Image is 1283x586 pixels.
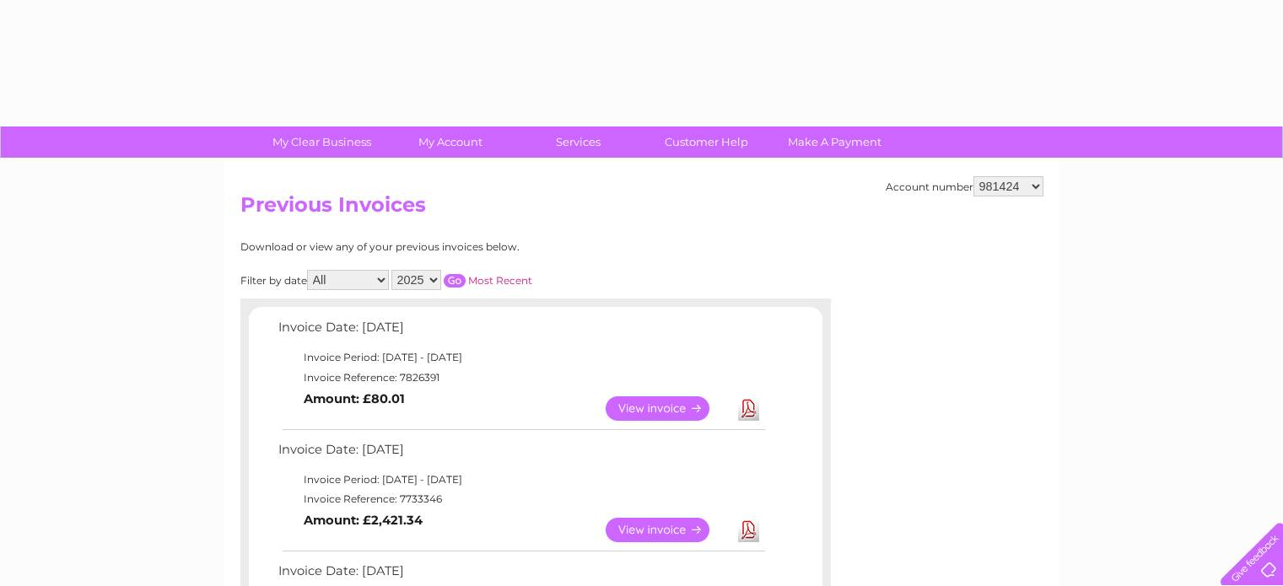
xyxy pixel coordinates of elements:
[274,347,768,368] td: Invoice Period: [DATE] - [DATE]
[240,193,1043,225] h2: Previous Invoices
[765,126,904,158] a: Make A Payment
[240,270,683,290] div: Filter by date
[509,126,648,158] a: Services
[274,489,768,509] td: Invoice Reference: 7733346
[468,274,532,287] a: Most Recent
[304,513,423,528] b: Amount: £2,421.34
[380,126,520,158] a: My Account
[274,438,768,470] td: Invoice Date: [DATE]
[738,396,759,421] a: Download
[274,316,768,347] td: Invoice Date: [DATE]
[738,518,759,542] a: Download
[252,126,391,158] a: My Clear Business
[606,518,730,542] a: View
[240,241,683,253] div: Download or view any of your previous invoices below.
[886,176,1043,196] div: Account number
[274,368,768,388] td: Invoice Reference: 7826391
[274,470,768,490] td: Invoice Period: [DATE] - [DATE]
[304,391,405,406] b: Amount: £80.01
[637,126,776,158] a: Customer Help
[606,396,730,421] a: View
